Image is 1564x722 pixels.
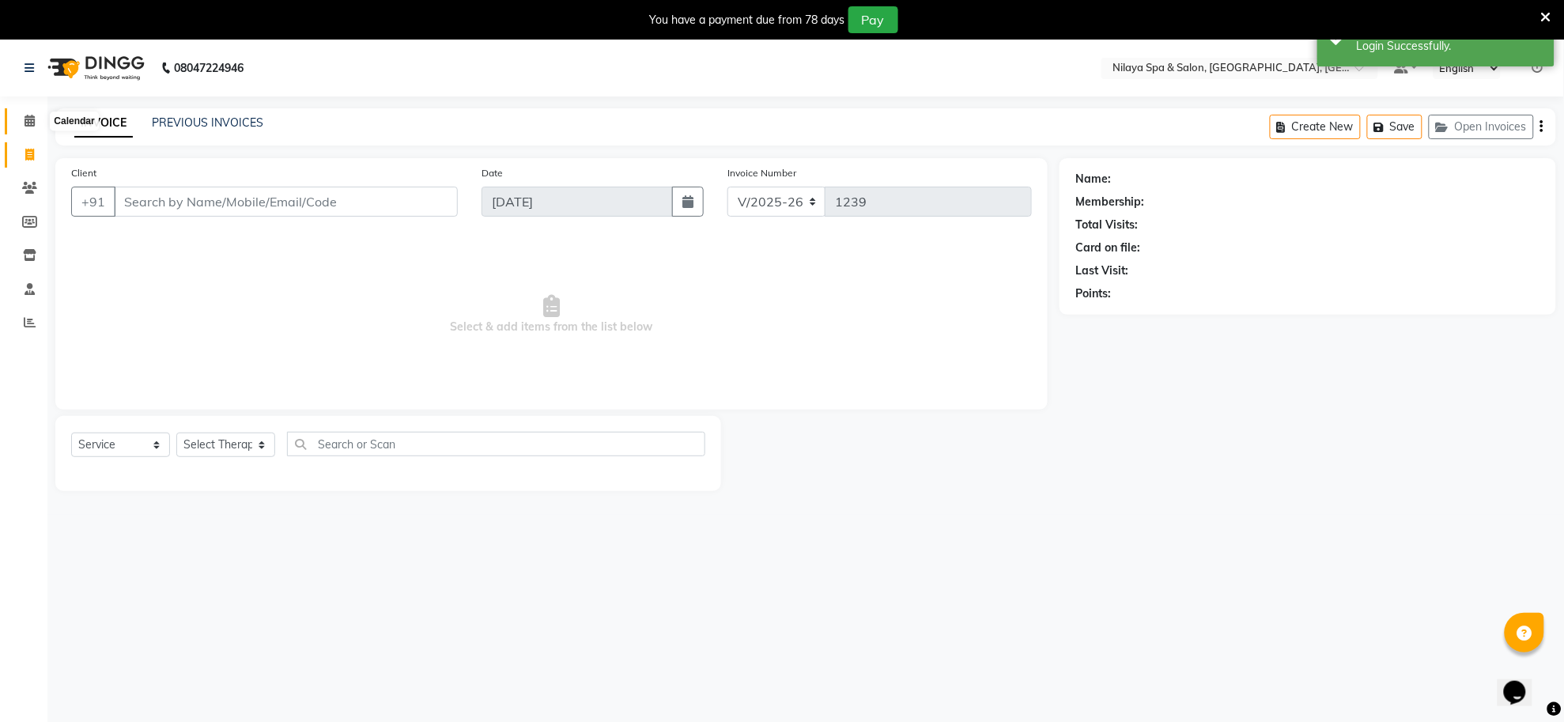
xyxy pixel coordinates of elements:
[40,46,149,90] img: logo
[1075,240,1140,256] div: Card on file:
[727,166,796,180] label: Invoice Number
[114,187,458,217] input: Search by Name/Mobile/Email/Code
[71,187,115,217] button: +91
[650,12,845,28] div: You have a payment due from 78 days
[152,115,263,130] a: PREVIOUS INVOICES
[1429,115,1534,139] button: Open Invoices
[1075,263,1128,279] div: Last Visit:
[1357,38,1543,55] div: Login Successfully.
[287,432,705,456] input: Search or Scan
[50,112,98,131] div: Calendar
[174,46,244,90] b: 08047224946
[1075,171,1111,187] div: Name:
[1075,217,1138,233] div: Total Visits:
[1367,115,1422,139] button: Save
[1075,194,1144,210] div: Membership:
[1498,659,1548,706] iframe: chat widget
[1075,285,1111,302] div: Points:
[71,166,96,180] label: Client
[1270,115,1361,139] button: Create New
[71,236,1032,394] span: Select & add items from the list below
[482,166,503,180] label: Date
[848,6,898,33] button: Pay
